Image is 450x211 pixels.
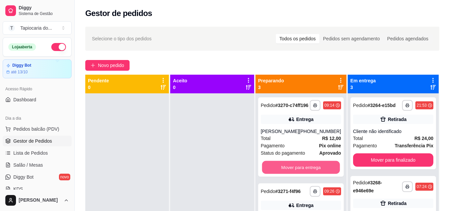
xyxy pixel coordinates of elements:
span: Dashboard [13,96,36,103]
span: Pedido [261,103,275,108]
div: 21:53 [417,103,427,108]
button: Select a team [3,21,72,35]
span: Pedido [353,103,368,108]
p: Pendente [88,77,109,84]
div: Tapiocaria do ... [20,25,52,31]
span: Diggy [19,5,69,11]
p: 3 [350,84,376,91]
div: Entrega [296,202,313,209]
span: Lista de Pedidos [13,150,48,156]
div: Dia a dia [3,113,72,124]
strong: aprovado [319,150,341,156]
a: Lista de Pedidos [3,148,72,158]
a: Gestor de Pedidos [3,136,72,146]
div: 07:24 [417,184,427,189]
strong: Transferência Pix [395,143,433,148]
span: Sistema de Gestão [19,11,69,16]
span: Pagamento [261,142,285,149]
div: Entrega [296,116,313,123]
article: até 13/10 [11,69,28,75]
strong: R$ 24,00 [414,136,433,141]
div: Retirada [388,116,406,123]
article: Diggy Bot [12,63,31,68]
button: Mover para finalizado [353,153,433,167]
span: Pedido [261,189,275,194]
span: Diggy Bot [13,174,34,180]
strong: R$ 12,00 [322,136,341,141]
strong: # 3271-f4f96 [275,189,300,194]
span: KDS [13,186,23,192]
p: Preparando [258,77,284,84]
div: Pedidos sem agendamento [319,34,383,43]
div: Acesso Rápido [3,84,72,94]
span: Total [261,135,271,142]
p: 0 [88,84,109,91]
p: Aceito [173,77,187,84]
span: Pedidos balcão (PDV) [13,126,59,132]
span: plus [91,63,95,68]
p: Em entrega [350,77,376,84]
a: Dashboard [3,94,72,105]
span: Gestor de Pedidos [13,138,52,144]
a: Diggy Botaté 13/10 [3,59,72,78]
p: 3 [258,84,284,91]
h2: Gestor de pedidos [85,8,152,19]
button: Novo pedido [85,60,130,71]
div: 09:14 [324,103,334,108]
span: Pagamento [353,142,377,149]
button: Mover para entrega [262,161,340,174]
div: Pedidos agendados [383,34,432,43]
span: Total [353,135,363,142]
button: Alterar Status [51,43,66,51]
div: Todos os pedidos [276,34,319,43]
strong: # 3264-e15bd [367,103,395,108]
button: [PERSON_NAME] [3,192,72,208]
div: Retirada [388,200,406,207]
span: Pedido [353,180,368,185]
p: 0 [173,84,187,91]
div: [PHONE_NUMBER] [299,128,341,135]
div: Loja aberta [8,43,36,51]
div: Cliente não identificado [353,128,433,135]
a: Diggy Botnovo [3,172,72,182]
span: Salão / Mesas [13,162,43,168]
a: DiggySistema de Gestão [3,3,72,19]
div: [PERSON_NAME] [261,128,299,135]
button: Pedidos balcão (PDV) [3,124,72,134]
strong: Pix online [319,143,341,148]
span: Selecione o tipo dos pedidos [92,35,152,42]
strong: # 3270-c74ff196 [275,103,308,108]
span: Novo pedido [98,62,124,69]
span: Status do pagamento [261,149,305,157]
strong: # 3268-e946e69e [353,180,382,193]
a: Salão / Mesas [3,160,72,170]
a: KDS [3,184,72,194]
div: 09:26 [324,189,334,194]
span: T [8,25,15,31]
span: [PERSON_NAME] [19,197,61,203]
